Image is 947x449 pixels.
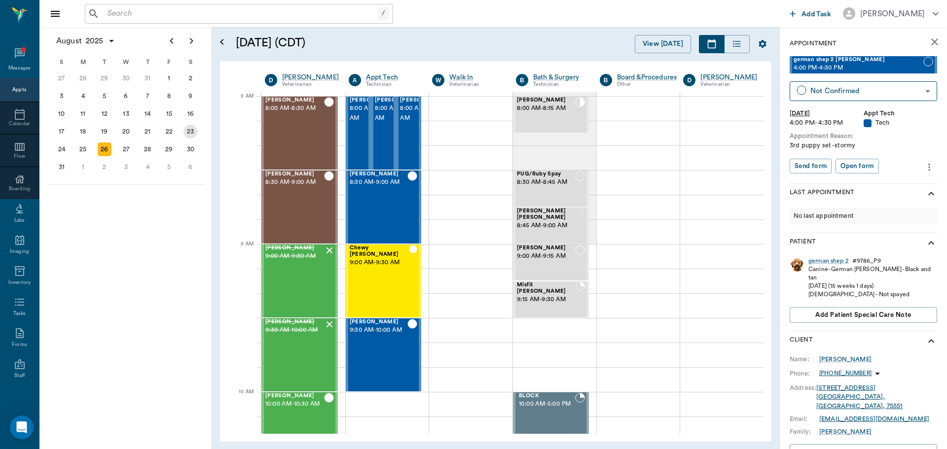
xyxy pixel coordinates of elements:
div: Phone: [790,369,819,378]
button: [PERSON_NAME] [835,4,947,23]
span: 8:30 AM - 9:00 AM [350,177,408,187]
div: [DEMOGRAPHIC_DATA] - Not spayed [808,290,937,299]
div: Veterinarian [700,80,757,89]
div: Inventory [8,279,31,286]
div: Friday, August 29, 2025 [162,142,176,156]
div: Friday, August 8, 2025 [162,89,176,103]
div: Today, Tuesday, August 26, 2025 [98,142,111,156]
div: Thursday, August 21, 2025 [141,125,154,138]
div: Tuesday, August 5, 2025 [98,89,111,103]
p: Patient [790,237,816,249]
div: Sunday, August 17, 2025 [55,125,69,138]
span: [PERSON_NAME] [350,319,408,325]
div: Monday, August 18, 2025 [76,125,90,138]
button: Close drawer [45,4,65,24]
div: B [600,74,612,86]
div: BOOKED, 9:15 AM - 9:30 AM [513,281,589,318]
span: [PERSON_NAME] [265,97,324,104]
div: Saturday, August 9, 2025 [183,89,197,103]
div: NO_SHOW, 9:30 AM - 10:00 AM [261,318,338,392]
div: Thursday, July 31, 2025 [141,71,154,85]
span: [PERSON_NAME] [400,97,449,104]
div: Labs [14,217,25,224]
div: Imaging [10,248,29,255]
div: Thursday, September 4, 2025 [141,160,154,174]
button: Open calendar [216,23,228,61]
div: 9 AM [228,239,254,264]
div: CHECKED_OUT, 8:00 AM - 8:30 AM [371,96,396,170]
div: Open Intercom Messenger [10,415,34,439]
button: Add Task [786,4,835,23]
a: Board &Procedures [617,72,677,82]
span: [PERSON_NAME] [265,245,324,251]
div: Sunday, August 10, 2025 [55,107,69,121]
p: Client [790,335,813,347]
div: Monday, July 28, 2025 [76,71,90,85]
div: F [158,55,180,69]
div: Monday, August 4, 2025 [76,89,90,103]
div: T [137,55,158,69]
div: Tech [864,118,938,128]
div: Wednesday, August 20, 2025 [119,125,133,138]
div: Wednesday, August 27, 2025 [119,142,133,156]
div: Family: [790,427,819,436]
span: 8:00 AM - 8:30 AM [375,104,424,123]
div: Saturday, August 16, 2025 [183,107,197,121]
span: BLOCK [519,393,575,399]
span: 2025 [84,34,106,48]
span: 9:00 AM - 9:30 AM [265,251,324,261]
input: Search [104,7,378,21]
a: Walk In [449,72,501,82]
div: Not Confirmed [810,85,921,97]
div: W [432,74,444,86]
div: 10 AM [228,387,254,412]
div: Sunday, August 31, 2025 [55,160,69,174]
div: D [265,74,277,86]
div: S [180,55,201,69]
div: M [73,55,94,69]
span: 8:00 AM - 8:30 AM [350,104,399,123]
div: Friday, September 5, 2025 [162,160,176,174]
span: 10:00 AM - 5:00 PM [519,399,575,409]
a: Bath & Surgery [533,72,585,82]
button: Next page [182,31,201,51]
div: Friday, August 15, 2025 [162,107,176,121]
a: [PERSON_NAME] [700,72,757,82]
div: Monday, September 1, 2025 [76,160,90,174]
div: # 9786_P9 [852,257,881,265]
div: Friday, August 1, 2025 [162,71,176,85]
a: [PERSON_NAME] [819,427,872,436]
div: [DATE] [790,109,864,118]
div: Messages [8,65,31,72]
div: Name: [790,355,819,364]
button: View [DATE] [635,35,691,53]
span: [PERSON_NAME] [PERSON_NAME] [517,208,579,221]
div: Thursday, August 14, 2025 [141,107,154,121]
span: [PERSON_NAME] [517,97,575,104]
span: [PERSON_NAME] [265,393,324,399]
svg: show more [925,335,937,347]
div: 4:00 PM - 4:30 PM [790,118,864,128]
div: Saturday, August 2, 2025 [183,71,197,85]
div: 8 AM [228,91,254,116]
div: W [115,55,137,69]
div: Other [617,80,677,89]
a: german shep 2 [808,257,848,265]
span: 8:00 AM - 8:30 AM [400,104,449,123]
a: [EMAIL_ADDRESS][DOMAIN_NAME] [819,416,929,422]
div: Thursday, August 28, 2025 [141,142,154,156]
div: Wednesday, July 30, 2025 [119,71,133,85]
span: german shep 2 [PERSON_NAME] [794,57,923,63]
div: Sunday, July 27, 2025 [55,71,69,85]
div: Tuesday, August 12, 2025 [98,107,111,121]
span: 8:00 AM - 8:15 AM [517,104,575,113]
span: 9:00 AM - 9:15 AM [517,251,575,261]
div: Technician [366,80,418,89]
div: 3rd puppy set -stormy [790,141,937,150]
div: T [94,55,115,69]
div: [PERSON_NAME] [819,355,872,364]
span: 8:30 AM - 8:45 AM [517,177,575,187]
div: NO_SHOW, 9:00 AM - 9:30 AM [261,244,338,318]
